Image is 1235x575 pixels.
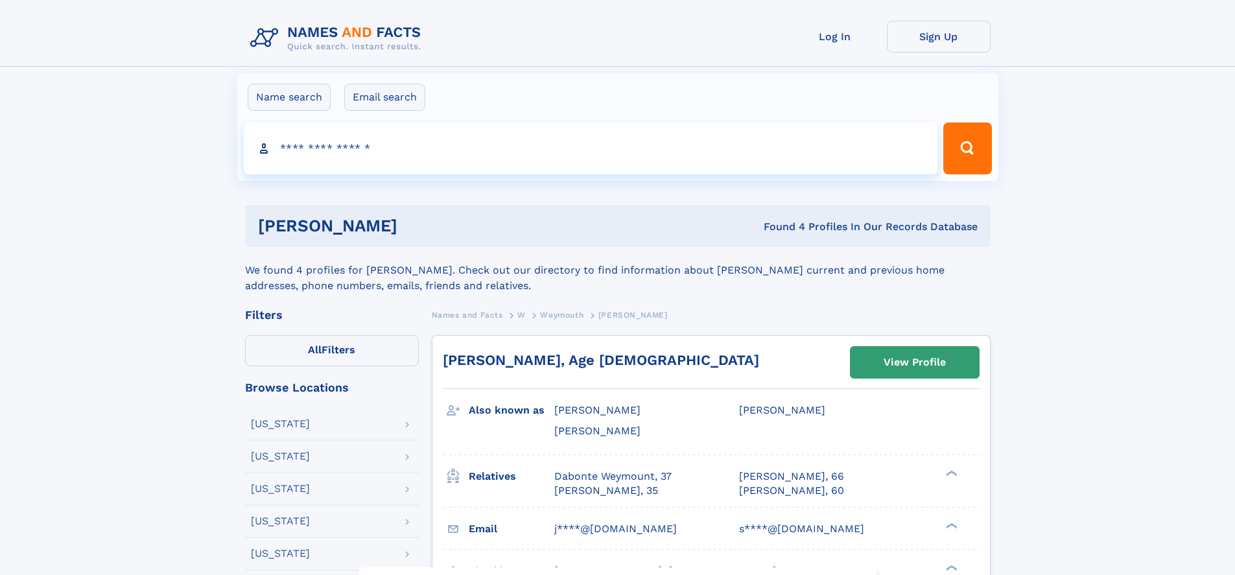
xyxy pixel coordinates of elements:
div: [US_STATE] [251,548,310,559]
input: search input [244,123,938,174]
div: [US_STATE] [251,484,310,494]
span: W [517,311,526,320]
h1: [PERSON_NAME] [258,218,581,234]
a: Dabonte Weymount, 37 [554,469,672,484]
a: View Profile [851,347,979,378]
div: [US_STATE] [251,451,310,462]
a: [PERSON_NAME], 35 [554,484,658,498]
div: [US_STATE] [251,516,310,526]
div: Found 4 Profiles In Our Records Database [580,220,978,234]
img: Logo Names and Facts [245,21,432,56]
div: Browse Locations [245,382,419,393]
label: Name search [248,84,331,111]
label: Filters [245,335,419,366]
label: Email search [344,84,425,111]
a: Log In [783,21,887,53]
a: W [517,307,526,323]
span: Weymouth [540,311,583,320]
h3: Email [469,518,554,540]
a: [PERSON_NAME], Age [DEMOGRAPHIC_DATA] [443,352,759,368]
span: [PERSON_NAME] [598,311,668,320]
div: [US_STATE] [251,419,310,429]
h3: Also known as [469,399,554,421]
a: Sign Up [887,21,991,53]
a: [PERSON_NAME], 66 [739,469,844,484]
span: [PERSON_NAME] [554,425,641,437]
div: We found 4 profiles for [PERSON_NAME]. Check out our directory to find information about [PERSON_... [245,247,991,294]
h3: Relatives [469,465,554,487]
a: Weymouth [540,307,583,323]
span: All [308,344,322,356]
button: Search Button [943,123,991,174]
div: ❯ [943,521,958,530]
a: [PERSON_NAME], 60 [739,484,844,498]
a: Names and Facts [432,307,503,323]
div: Filters [245,309,419,321]
div: View Profile [884,347,946,377]
div: ❯ [943,469,958,477]
span: [PERSON_NAME] [554,404,641,416]
span: [PERSON_NAME] [739,404,825,416]
div: ❯ [943,563,958,572]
